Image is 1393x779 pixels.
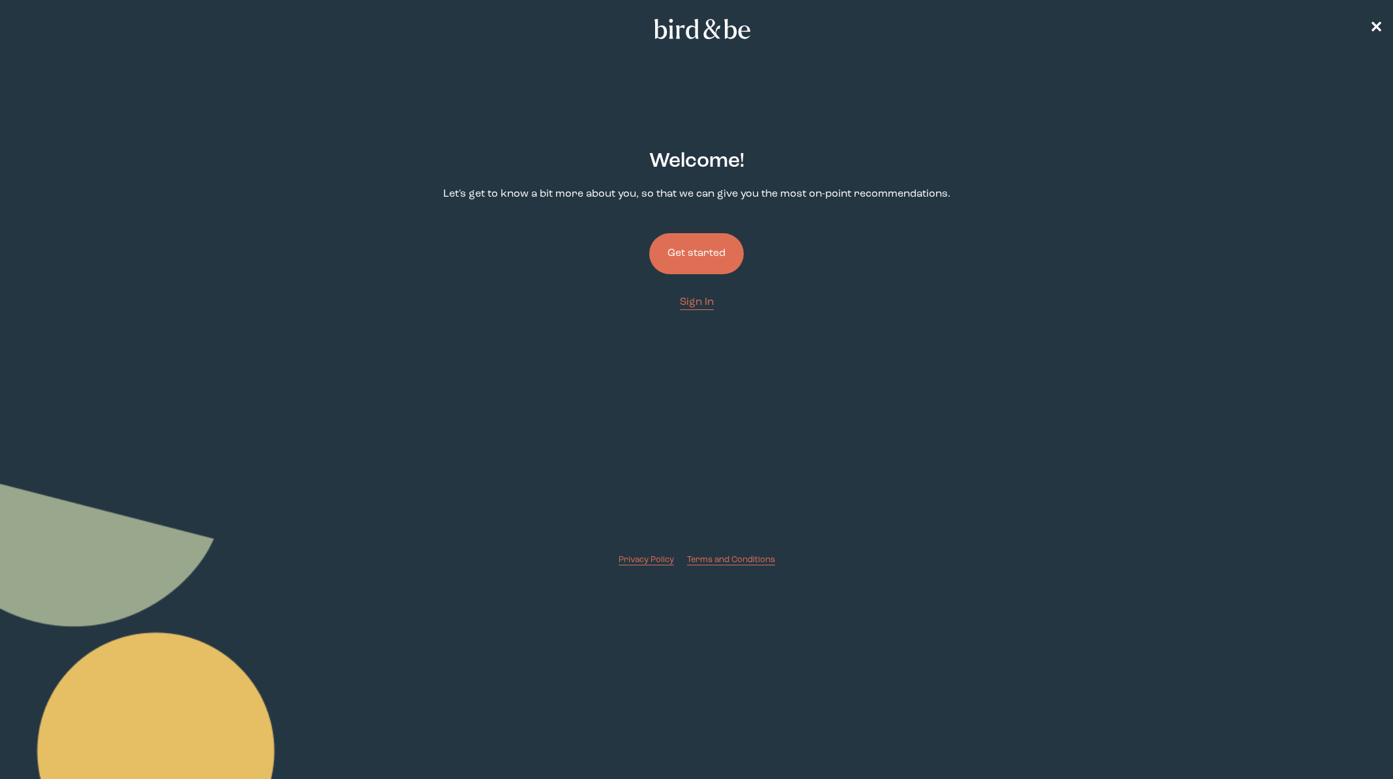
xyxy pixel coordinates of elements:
a: ✕ [1370,18,1383,40]
span: Sign In [680,297,714,307]
p: Let's get to know a bit more about you, so that we can give you the most on-point recommendations. [443,187,950,202]
span: ✕ [1370,21,1383,36]
span: Terms and Conditions [687,556,775,564]
span: Privacy Policy [619,556,674,564]
h2: Welcome ! [649,147,744,177]
iframe: Gorgias live chat messenger [1328,718,1380,766]
a: Get started [649,212,744,295]
button: Get started [649,233,744,274]
a: Privacy Policy [619,554,674,566]
a: Sign In [680,295,714,310]
a: Terms and Conditions [687,554,775,566]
